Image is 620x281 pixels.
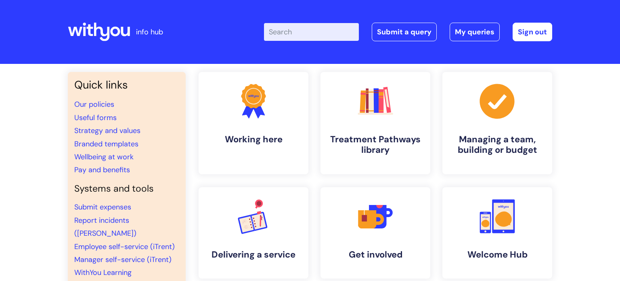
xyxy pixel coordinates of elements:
a: Branded templates [74,139,138,149]
a: Welcome Hub [442,187,552,279]
h4: Managing a team, building or budget [449,134,546,156]
a: Wellbeing at work [74,152,134,162]
h4: Systems and tools [74,183,179,194]
div: | - [264,23,552,41]
a: Employee self-service (iTrent) [74,242,175,251]
a: Working here [199,72,308,174]
h3: Quick links [74,78,179,91]
h4: Treatment Pathways library [327,134,424,156]
a: Sign out [513,23,552,41]
a: Our policies [74,99,114,109]
h4: Get involved [327,249,424,260]
a: Strategy and values [74,126,140,135]
p: info hub [136,25,163,38]
a: Manager self-service (iTrent) [74,255,172,264]
a: Treatment Pathways library [320,72,430,174]
a: Delivering a service [199,187,308,279]
h4: Delivering a service [205,249,302,260]
a: Pay and benefits [74,165,130,175]
h4: Welcome Hub [449,249,546,260]
a: Get involved [320,187,430,279]
a: My queries [450,23,500,41]
a: Submit expenses [74,202,131,212]
a: Submit a query [372,23,437,41]
h4: Working here [205,134,302,145]
input: Search [264,23,359,41]
a: Report incidents ([PERSON_NAME]) [74,216,136,238]
a: Managing a team, building or budget [442,72,552,174]
a: WithYou Learning [74,268,132,277]
a: Useful forms [74,113,117,123]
